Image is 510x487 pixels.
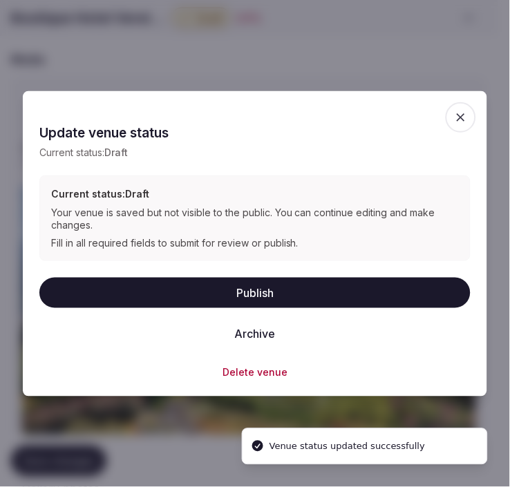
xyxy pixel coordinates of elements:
[39,124,471,143] h2: Update venue status
[104,146,128,157] span: Draft
[224,319,287,350] button: Archive
[223,366,287,380] button: Delete venue
[51,206,459,231] div: Your venue is saved but not visible to the public. You can continue editing and make changes.
[51,187,459,201] h3: Current status: Draft
[51,237,459,249] div: Fill in all required fields to submit for review or publish.
[39,145,471,159] p: Current status:
[39,278,471,308] button: Publish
